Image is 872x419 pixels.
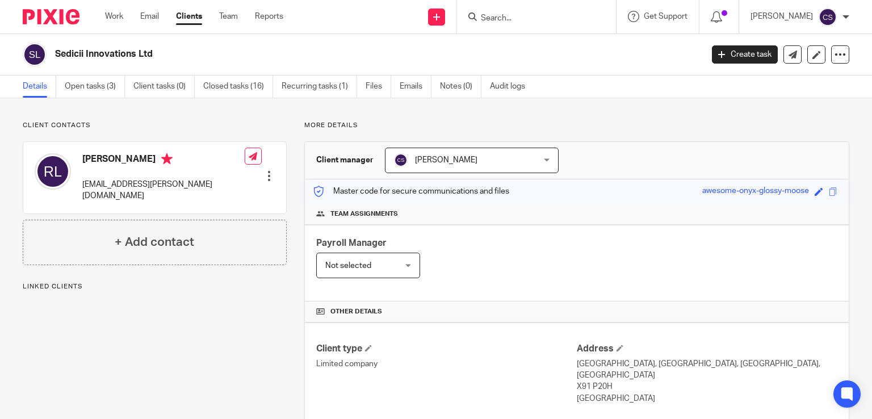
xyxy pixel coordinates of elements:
[325,262,371,270] span: Not selected
[313,186,509,197] p: Master code for secure communications and files
[819,8,837,26] img: svg%3E
[219,11,238,22] a: Team
[176,11,202,22] a: Clients
[480,14,582,24] input: Search
[23,121,287,130] p: Client contacts
[316,154,374,166] h3: Client manager
[282,76,357,98] a: Recurring tasks (1)
[161,153,173,165] i: Primary
[255,11,283,22] a: Reports
[440,76,481,98] a: Notes (0)
[203,76,273,98] a: Closed tasks (16)
[577,393,837,404] p: [GEOGRAPHIC_DATA]
[394,153,408,167] img: svg%3E
[23,76,56,98] a: Details
[105,11,123,22] a: Work
[577,343,837,355] h4: Address
[140,11,159,22] a: Email
[330,209,398,219] span: Team assignments
[330,307,382,316] span: Other details
[702,185,809,198] div: awesome-onyx-glossy-moose
[316,343,577,355] h4: Client type
[316,238,387,248] span: Payroll Manager
[115,233,194,251] h4: + Add contact
[65,76,125,98] a: Open tasks (3)
[82,179,245,202] p: [EMAIL_ADDRESS][PERSON_NAME][DOMAIN_NAME]
[23,282,287,291] p: Linked clients
[23,43,47,66] img: svg%3E
[304,121,849,130] p: More details
[400,76,431,98] a: Emails
[577,381,837,392] p: X91 P20H
[35,153,71,190] img: svg%3E
[577,358,837,382] p: [GEOGRAPHIC_DATA], [GEOGRAPHIC_DATA], [GEOGRAPHIC_DATA], [GEOGRAPHIC_DATA]
[644,12,687,20] span: Get Support
[82,153,245,167] h4: [PERSON_NAME]
[712,45,778,64] a: Create task
[23,9,79,24] img: Pixie
[490,76,534,98] a: Audit logs
[55,48,567,60] h2: Sedicii Innovations Ltd
[133,76,195,98] a: Client tasks (0)
[415,156,477,164] span: [PERSON_NAME]
[366,76,391,98] a: Files
[751,11,813,22] p: [PERSON_NAME]
[316,358,577,370] p: Limited company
